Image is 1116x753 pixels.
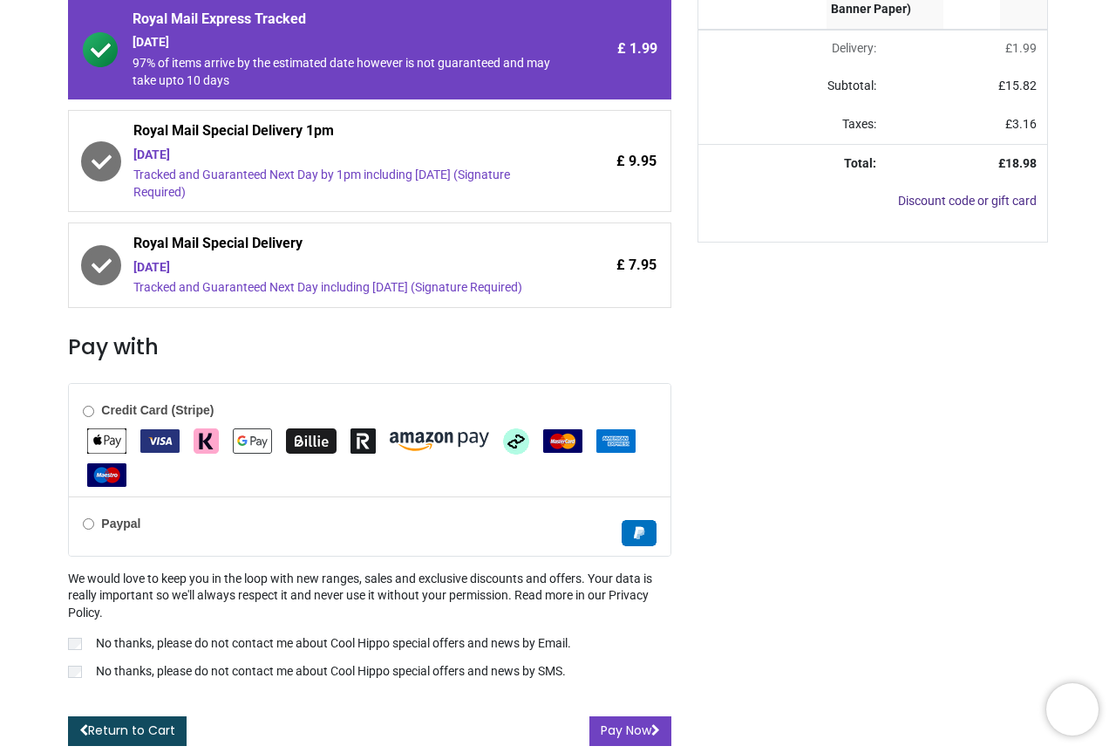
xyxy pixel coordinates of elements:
[350,433,376,447] span: Revolut Pay
[96,635,571,653] p: No thanks, please do not contact me about Cool Hippo special offers and news by Email.
[140,429,180,453] img: VISA
[1012,117,1037,131] span: 3.16
[698,30,887,68] td: Delivery will be updated after choosing a new delivery method
[617,39,657,58] span: £ 1.99
[622,524,657,538] span: Paypal
[133,167,551,201] div: Tracked and Guaranteed Next Day by 1pm including [DATE] (Signature Required)
[350,428,376,454] img: Revolut Pay
[133,34,552,51] div: [DATE]
[1005,79,1037,92] span: 15.82
[194,433,219,447] span: Klarna
[503,428,529,455] img: Afterpay Clearpay
[101,517,140,531] b: Paypal
[543,433,582,447] span: MasterCard
[596,433,636,447] span: American Express
[503,433,529,447] span: Afterpay Clearpay
[286,433,337,447] span: Billie
[133,259,551,277] div: [DATE]
[698,67,887,106] td: Subtotal:
[589,716,671,746] button: Pay Now
[68,571,670,684] div: We would love to keep you in the loop with new ranges, sales and exclusive discounts and offers. ...
[68,716,187,746] a: Return to Cart
[68,666,82,678] input: No thanks, please do not contact me about Cool Hippo special offers and news by SMS.
[1005,117,1037,131] span: £
[1046,683,1099,736] iframe: Brevo live chat
[101,403,214,417] b: Credit Card (Stripe)
[390,433,489,447] span: Amazon Pay
[998,156,1037,170] strong: £
[233,433,272,447] span: Google Pay
[83,518,94,530] input: Paypal
[140,433,180,447] span: VISA
[616,256,657,275] span: £ 7.95
[998,79,1037,92] span: £
[1012,41,1037,55] span: 1.99
[596,429,636,453] img: American Express
[622,520,657,546] img: Paypal
[87,433,126,447] span: Apple Pay
[133,55,552,89] div: 97% of items arrive by the estimated date however is not guaranteed and may take upto 10 days
[87,463,126,487] img: Maestro
[87,428,126,454] img: Apple Pay
[68,332,670,362] h3: Pay with
[133,121,551,146] span: Royal Mail Special Delivery 1pm
[233,428,272,454] img: Google Pay
[286,428,337,454] img: Billie
[133,147,551,164] div: [DATE]
[543,429,582,453] img: MasterCard
[68,638,82,650] input: No thanks, please do not contact me about Cool Hippo special offers and news by Email.
[844,156,876,170] strong: Total:
[616,152,657,171] span: £ 9.95
[1005,156,1037,170] span: 18.98
[698,106,887,144] td: Taxes:
[898,194,1037,208] a: Discount code or gift card
[1005,41,1037,55] span: £
[194,428,219,454] img: Klarna
[96,663,566,681] p: No thanks, please do not contact me about Cool Hippo special offers and news by SMS.
[133,10,552,34] span: Royal Mail Express Tracked
[390,432,489,451] img: Amazon Pay
[87,467,126,481] span: Maestro
[133,234,551,258] span: Royal Mail Special Delivery
[133,279,551,297] div: Tracked and Guaranteed Next Day including [DATE] (Signature Required)
[83,406,94,417] input: Credit Card (Stripe)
